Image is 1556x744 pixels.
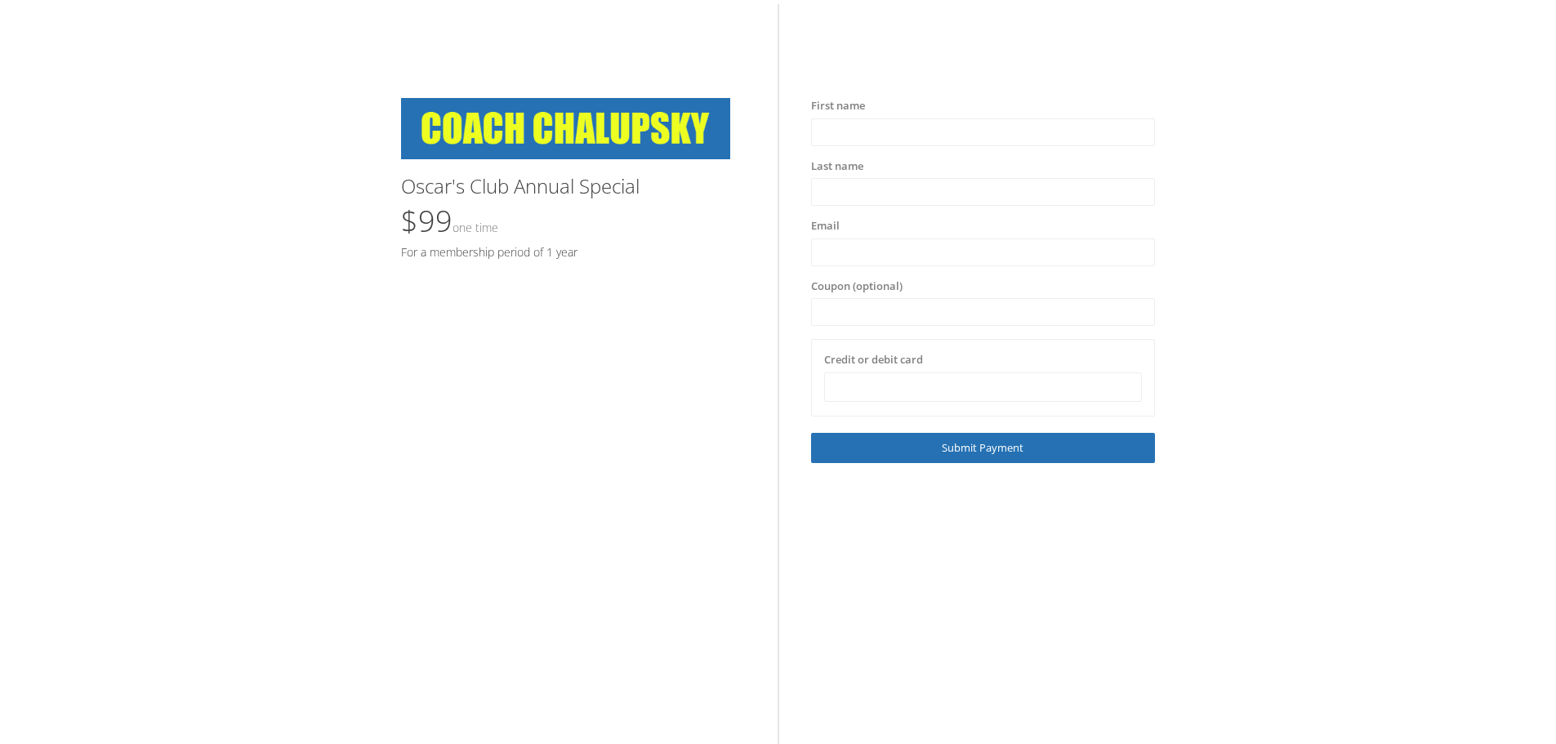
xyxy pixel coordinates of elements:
[401,98,729,159] img: CapsNeloBlueAndYellow.png
[811,278,903,295] label: Coupon (optional)
[811,158,863,175] label: Last name
[453,220,498,235] small: One time
[401,246,745,258] h5: For a membership period of 1 year
[824,352,923,368] label: Credit or debit card
[835,380,1131,394] iframe: Secure card payment input frame
[401,201,498,241] span: $99
[811,218,840,234] label: Email
[401,176,745,197] h3: Oscar's Club Annual Special
[811,98,865,114] label: First name
[811,433,1155,463] a: Submit Payment
[942,440,1023,455] span: Submit Payment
